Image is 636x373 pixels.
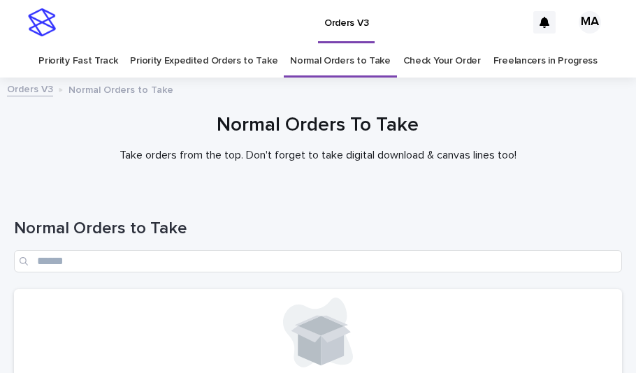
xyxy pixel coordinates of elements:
[579,11,601,34] div: MA
[38,45,117,78] a: Priority Fast Track
[14,114,622,138] h1: Normal Orders To Take
[38,149,598,162] p: Take orders from the top. Don't forget to take digital download & canvas lines too!
[403,45,481,78] a: Check Your Order
[28,8,56,36] img: stacker-logo-s-only.png
[68,81,173,96] p: Normal Orders to Take
[7,80,53,96] a: Orders V3
[493,45,598,78] a: Freelancers in Progress
[290,45,391,78] a: Normal Orders to Take
[14,250,622,272] input: Search
[14,219,622,239] h1: Normal Orders to Take
[130,45,277,78] a: Priority Expedited Orders to Take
